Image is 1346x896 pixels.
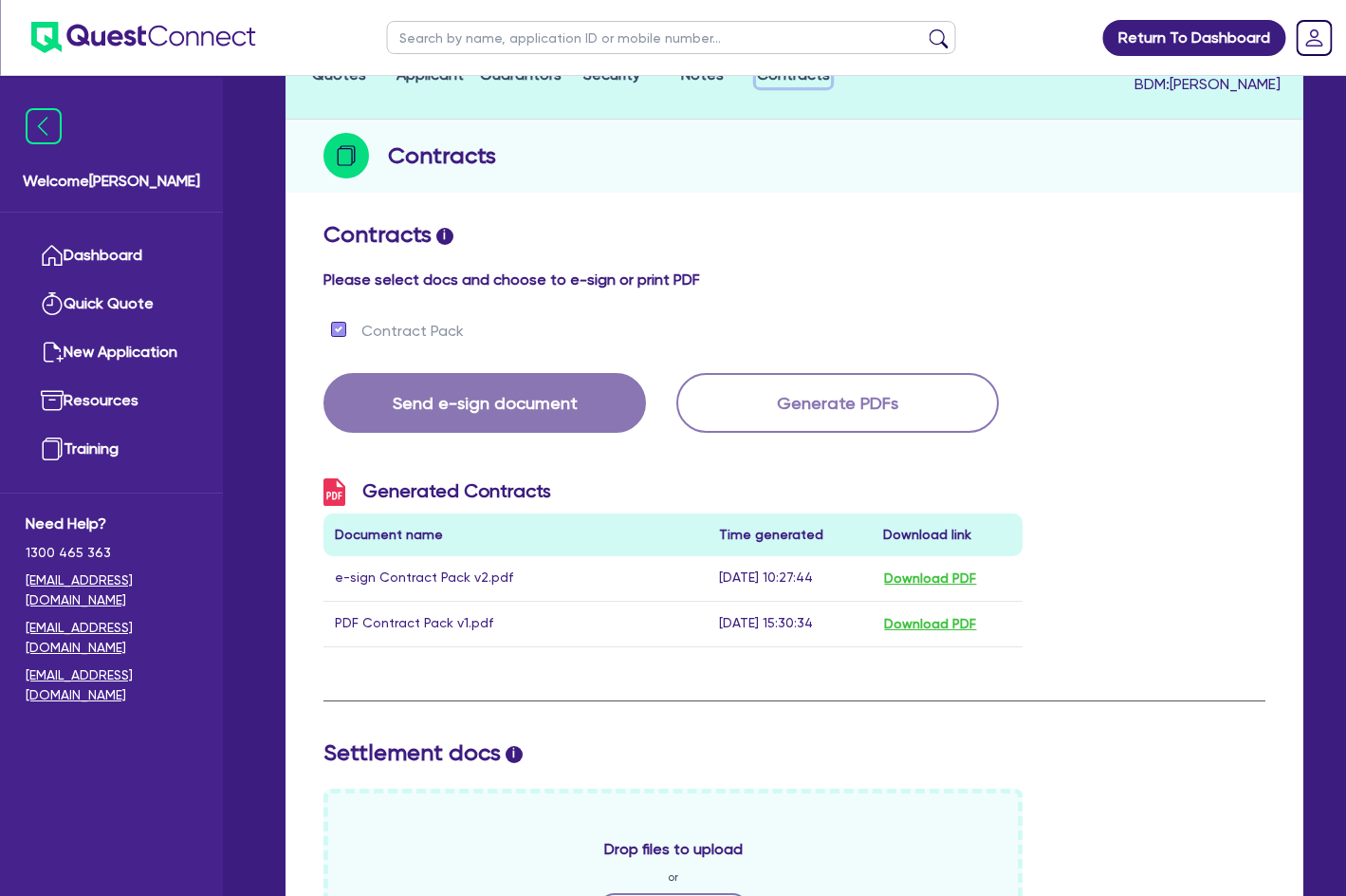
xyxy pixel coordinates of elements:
span: Contracts [757,65,830,84]
span: 1300 465 363 [26,543,197,563]
h4: Please select docs and choose to e-sign or print PDF [323,271,1265,289]
img: step-icon [323,133,369,178]
span: Security [583,65,640,84]
h2: Settlement docs [323,739,1265,767]
span: Quotes [312,65,366,84]
label: Contract Pack [361,320,464,343]
a: Quick Quote [26,280,197,328]
a: Dropdown toggle [1289,13,1338,63]
h2: Contracts [323,221,1265,249]
img: training [41,438,64,460]
span: Applicant [396,65,464,84]
a: New Application [26,328,197,377]
td: [DATE] 15:30:34 [708,601,872,646]
a: Return To Dashboard [1102,20,1285,56]
img: icon-pdf [323,478,345,506]
span: Guarantors [480,65,562,84]
button: Send e-sign document [323,373,646,433]
span: Need Help? [26,513,197,535]
img: resources [41,389,64,412]
a: [EMAIL_ADDRESS][DOMAIN_NAME] [26,618,197,658]
a: Training [26,425,197,474]
span: or [668,868,678,886]
a: [EMAIL_ADDRESS][DOMAIN_NAME] [26,665,197,705]
td: e-sign Contract Pack v2.pdf [323,556,708,602]
span: Drop files to upload [604,838,743,861]
a: Dashboard [26,232,197,280]
th: Download link [872,513,1023,556]
span: Welcome [PERSON_NAME] [23,170,200,193]
button: Generate PDFs [676,373,999,433]
button: Download PDF [883,568,977,589]
a: Resources [26,377,197,425]
span: i [506,746,523,763]
span: i [436,228,453,245]
img: new-application [41,341,64,364]
h2: Contracts [388,139,496,173]
input: Search by name, application ID or mobile number... [387,21,956,54]
span: BDM: [PERSON_NAME] [843,73,1281,96]
a: [EMAIL_ADDRESS][DOMAIN_NAME] [26,570,197,610]
span: Notes [681,65,724,84]
th: Document name [323,513,708,556]
td: [DATE] 10:27:44 [708,556,872,602]
img: quest-connect-logo-blue [30,22,255,53]
img: quick-quote [41,292,64,315]
h3: Generated Contracts [323,478,1023,506]
button: Download PDF [883,613,977,635]
td: PDF Contract Pack v1.pdf [323,601,708,646]
th: Time generated [708,513,872,556]
img: icon-menu-close [26,108,62,144]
